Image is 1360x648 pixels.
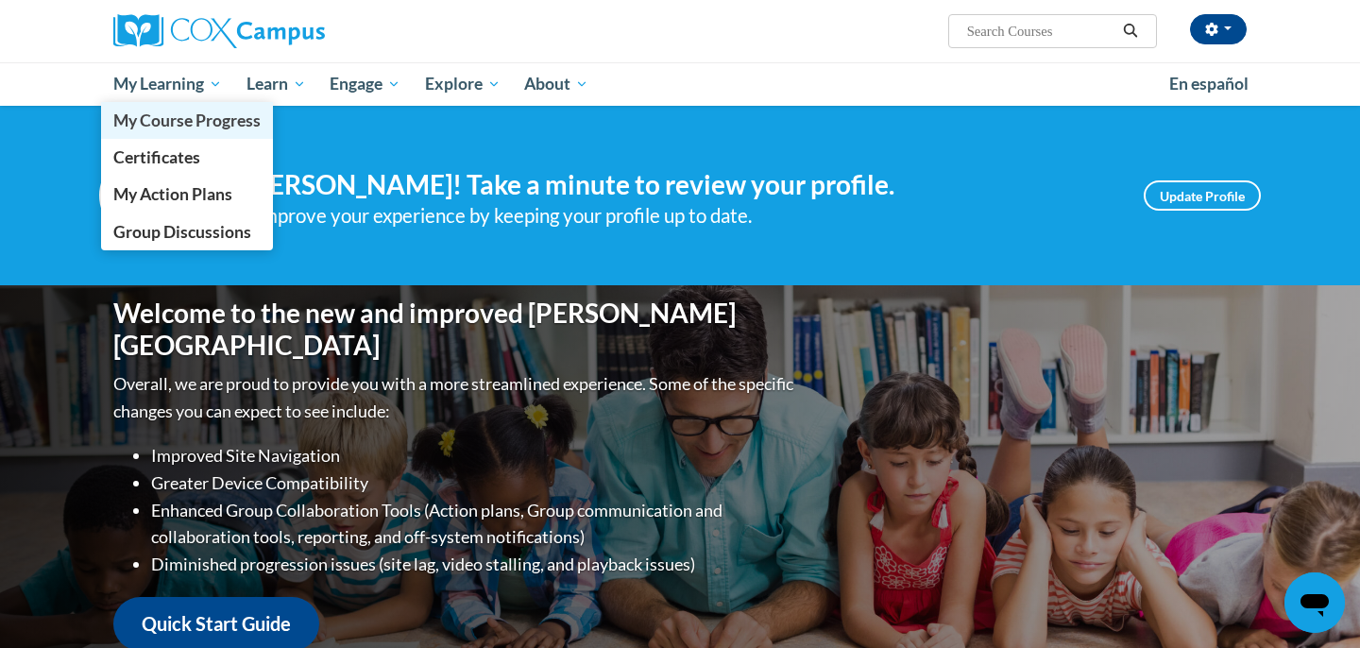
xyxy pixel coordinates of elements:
[524,73,588,95] span: About
[113,14,325,48] img: Cox Campus
[101,176,273,213] a: My Action Plans
[113,14,472,48] a: Cox Campus
[1144,180,1261,211] a: Update Profile
[113,184,232,204] span: My Action Plans
[101,213,273,250] a: Group Discussions
[425,73,501,95] span: Explore
[1190,14,1247,44] button: Account Settings
[413,62,513,106] a: Explore
[85,62,1275,106] div: Main menu
[113,370,798,425] p: Overall, we are proud to provide you with a more streamlined experience. Some of the specific cha...
[317,62,413,106] a: Engage
[101,139,273,176] a: Certificates
[234,62,318,106] a: Learn
[1284,572,1345,633] iframe: Button to launch messaging window
[101,102,273,139] a: My Course Progress
[113,222,251,242] span: Group Discussions
[151,497,798,552] li: Enhanced Group Collaboration Tools (Action plans, Group communication and collaboration tools, re...
[1169,74,1249,94] span: En español
[212,169,1115,201] h4: Hi [PERSON_NAME]! Take a minute to review your profile.
[151,442,798,469] li: Improved Site Navigation
[212,200,1115,231] div: Help improve your experience by keeping your profile up to date.
[151,551,798,578] li: Diminished progression issues (site lag, video stalling, and playback issues)
[113,147,200,167] span: Certificates
[965,20,1116,43] input: Search Courses
[330,73,400,95] span: Engage
[246,73,306,95] span: Learn
[113,111,261,130] span: My Course Progress
[113,73,222,95] span: My Learning
[151,469,798,497] li: Greater Device Compatibility
[113,298,798,361] h1: Welcome to the new and improved [PERSON_NAME][GEOGRAPHIC_DATA]
[513,62,602,106] a: About
[101,62,234,106] a: My Learning
[1116,20,1145,43] button: Search
[99,153,184,238] img: Profile Image
[1157,64,1261,104] a: En español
